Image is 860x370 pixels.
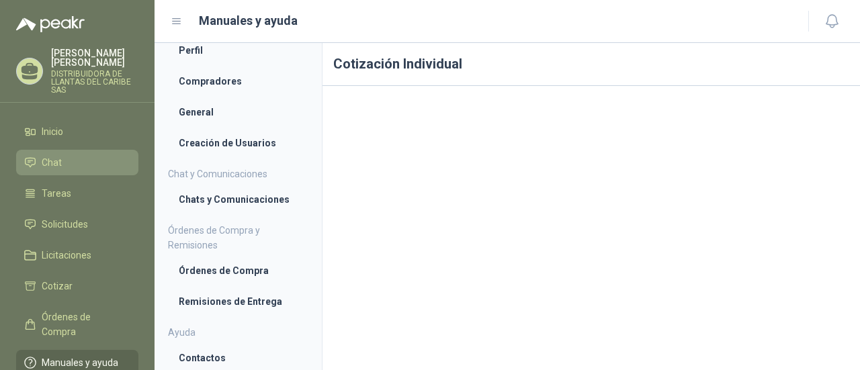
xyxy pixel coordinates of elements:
a: Remisiones de Entrega [168,289,308,314]
h4: Chat y Comunicaciones [168,167,308,181]
li: Compradores [179,74,298,89]
a: Órdenes de Compra [16,304,138,344]
span: Solicitudes [42,217,88,232]
h4: Órdenes de Compra y Remisiones [168,223,308,252]
p: [PERSON_NAME] [PERSON_NAME] [51,48,138,67]
img: Logo peakr [16,16,85,32]
p: DISTRIBUIDORA DE LLANTAS DEL CARIBE SAS [51,70,138,94]
a: General [168,99,308,125]
li: Creación de Usuarios [179,136,298,150]
a: Cotizar [16,273,138,299]
span: Cotizar [42,279,73,293]
li: Órdenes de Compra [179,263,298,278]
span: Manuales y ayuda [42,355,118,370]
a: Órdenes de Compra [168,258,308,283]
a: Compradores [168,68,308,94]
a: Licitaciones [16,242,138,268]
a: Tareas [16,181,138,206]
li: General [179,105,298,120]
a: Chats y Comunicaciones [168,187,308,212]
span: Tareas [42,186,71,201]
a: Inicio [16,119,138,144]
li: Chats y Comunicaciones [179,192,298,207]
a: Chat [16,150,138,175]
a: Creación de Usuarios [168,130,308,156]
h4: Ayuda [168,325,308,340]
li: Perfil [179,43,298,58]
span: Licitaciones [42,248,91,263]
li: Remisiones de Entrega [179,294,298,309]
a: Perfil [168,38,308,63]
span: Inicio [42,124,63,139]
h1: Manuales y ayuda [199,11,298,30]
a: Solicitudes [16,212,138,237]
span: Chat [42,155,62,170]
li: Contactos [179,351,298,365]
h1: Cotización Individual [322,43,860,86]
span: Órdenes de Compra [42,310,126,339]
